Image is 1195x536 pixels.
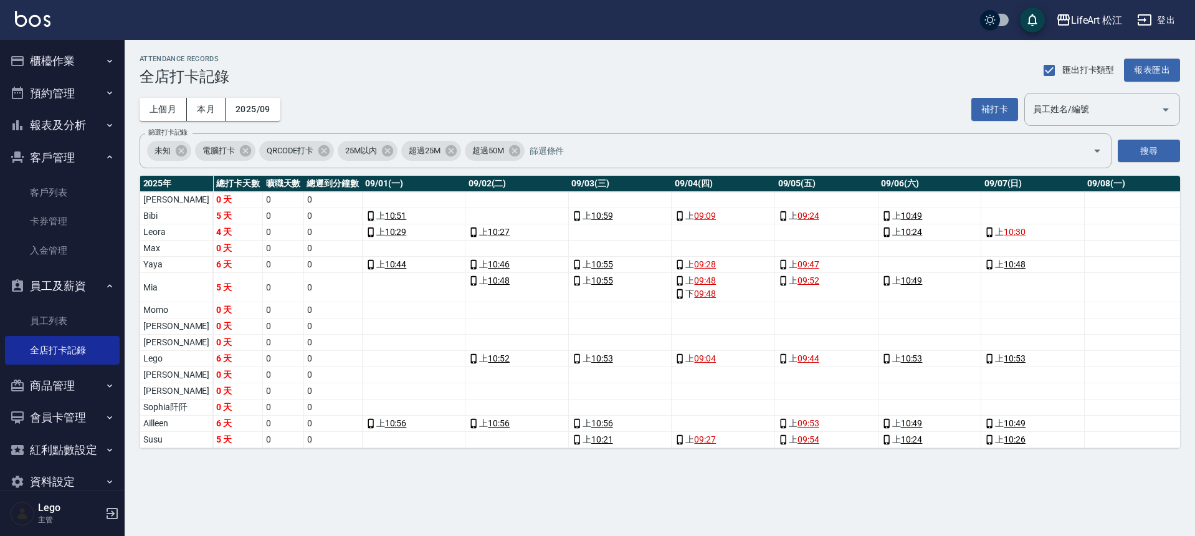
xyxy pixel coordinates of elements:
[140,176,213,192] th: 2025 年
[591,209,613,223] a: 10:59
[878,176,981,192] th: 09/06(六)
[140,273,213,302] td: Mia
[140,367,213,383] td: [PERSON_NAME]
[195,145,242,157] span: 電腦打卡
[263,224,304,241] td: 0
[401,141,461,161] div: 超過25M
[303,224,362,241] td: 0
[778,274,875,287] div: 上
[263,383,304,400] td: 0
[140,335,213,351] td: [PERSON_NAME]
[10,501,35,526] img: Person
[797,209,819,223] a: 09:24
[901,209,923,223] a: 10:49
[213,176,263,192] th: 總打卡天數
[366,417,462,430] div: 上
[797,258,819,271] a: 09:47
[213,416,263,432] td: 6 天
[469,417,565,430] div: 上
[303,351,362,367] td: 0
[675,258,771,271] div: 上
[901,352,923,365] a: 10:53
[465,145,512,157] span: 超過50M
[303,416,362,432] td: 0
[303,302,362,318] td: 0
[694,274,716,287] a: 09:48
[303,176,362,192] th: 總遲到分鐘數
[5,401,120,434] button: 會員卡管理
[488,274,510,287] a: 10:48
[1004,226,1026,239] a: 10:30
[263,335,304,351] td: 0
[775,176,878,192] th: 09/05(五)
[882,274,978,287] div: 上
[213,224,263,241] td: 4 天
[469,352,565,365] div: 上
[882,417,978,430] div: 上
[591,417,613,430] a: 10:56
[263,318,304,335] td: 0
[901,274,923,287] a: 10:49
[5,236,120,265] a: 入金管理
[303,318,362,335] td: 0
[226,98,280,121] button: 2025/09
[591,274,613,287] a: 10:55
[675,209,771,223] div: 上
[338,145,384,157] span: 25M以內
[303,335,362,351] td: 0
[213,351,263,367] td: 6 天
[797,417,819,430] a: 09:53
[213,192,263,208] td: 0 天
[5,336,120,365] a: 全店打卡記錄
[1071,12,1123,28] div: LifeArt 松江
[213,432,263,448] td: 5 天
[263,192,304,208] td: 0
[213,383,263,400] td: 0 天
[263,176,304,192] th: 曠職天數
[303,273,362,302] td: 0
[15,11,50,27] img: Logo
[362,176,465,192] th: 09/01(一)
[984,352,1081,365] div: 上
[213,257,263,273] td: 6 天
[140,400,213,416] td: Sophia阡阡
[1004,258,1026,271] a: 10:48
[38,514,102,525] p: 主管
[263,273,304,302] td: 0
[591,258,613,271] a: 10:55
[303,400,362,416] td: 0
[385,258,407,271] a: 10:44
[591,433,613,446] a: 10:21
[5,109,120,141] button: 報表及分析
[672,176,775,192] th: 09/04(四)
[572,352,669,365] div: 上
[263,351,304,367] td: 0
[778,258,875,271] div: 上
[572,209,669,223] div: 上
[140,432,213,448] td: Susu
[140,224,213,241] td: Leora
[1118,140,1180,163] button: 搜尋
[140,302,213,318] td: Momo
[5,207,120,236] a: 卡券管理
[5,307,120,335] a: 員工列表
[366,226,462,239] div: 上
[259,141,335,161] div: QRCODE打卡
[901,226,923,239] a: 10:24
[568,176,672,192] th: 09/03(三)
[140,257,213,273] td: Yaya
[572,433,669,446] div: 上
[488,417,510,430] a: 10:56
[465,141,525,161] div: 超過50M
[694,433,716,446] a: 09:27
[140,318,213,335] td: [PERSON_NAME]
[572,274,669,287] div: 上
[694,209,716,223] a: 09:09
[303,383,362,400] td: 0
[385,226,407,239] a: 10:29
[778,433,875,446] div: 上
[488,258,510,271] a: 10:46
[971,98,1018,121] button: 補打卡
[263,400,304,416] td: 0
[882,352,978,365] div: 上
